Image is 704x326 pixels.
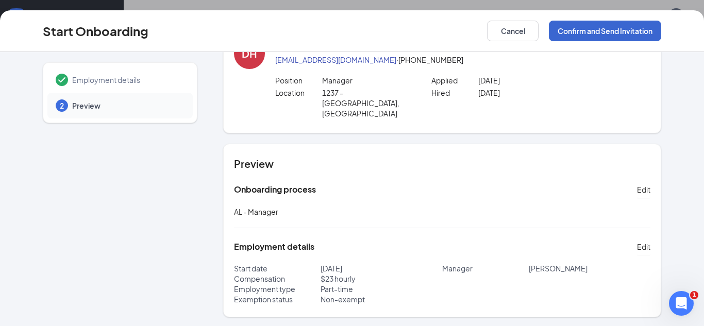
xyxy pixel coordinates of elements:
[431,88,478,98] p: Hired
[637,184,650,195] span: Edit
[478,88,572,98] p: [DATE]
[442,263,529,273] p: Manager
[72,75,182,85] span: Employment details
[234,273,321,284] p: Compensation
[637,181,650,198] button: Edit
[321,263,442,273] p: [DATE]
[72,100,182,111] span: Preview
[321,284,442,294] p: Part-time
[637,242,650,252] span: Edit
[234,294,321,304] p: Exemption status
[234,184,316,195] h5: Onboarding process
[690,291,698,299] span: 1
[669,291,694,316] iframe: Intercom live chat
[234,284,321,294] p: Employment type
[234,207,278,216] span: AL - Manager
[431,75,478,85] p: Applied
[321,273,442,284] p: $ 23 hourly
[43,22,148,40] h3: Start Onboarding
[275,88,322,98] p: Location
[322,75,416,85] p: Manager
[529,263,650,273] p: [PERSON_NAME]
[275,55,396,64] a: [EMAIL_ADDRESS][DOMAIN_NAME]
[549,21,661,41] button: Confirm and Send Invitation
[322,88,416,118] p: 1237 - [GEOGRAPHIC_DATA], [GEOGRAPHIC_DATA]
[275,75,322,85] p: Position
[234,263,321,273] p: Start date
[275,55,650,65] p: · [PHONE_NUMBER]
[242,46,257,61] div: DH
[56,74,68,86] svg: Checkmark
[487,21,539,41] button: Cancel
[234,157,650,171] h4: Preview
[478,75,572,85] p: [DATE]
[637,238,650,255] button: Edit
[60,100,64,111] span: 2
[234,241,314,252] h5: Employment details
[321,294,442,304] p: Non-exempt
